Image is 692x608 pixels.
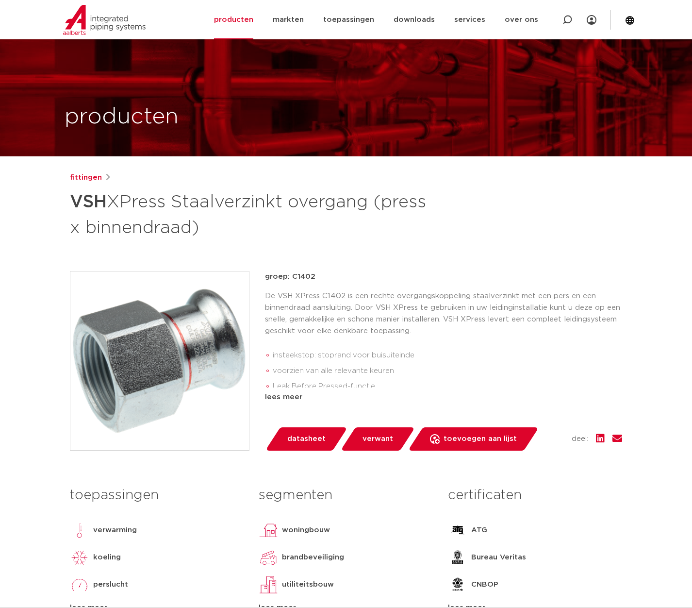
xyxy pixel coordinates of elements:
[70,521,89,540] img: verwarming
[471,552,526,563] p: Bureau Veritas
[287,431,326,447] span: datasheet
[259,486,433,505] h3: segmenten
[572,433,588,445] span: deel:
[265,391,622,403] div: lees meer
[265,271,622,283] p: groep: C1402
[362,431,393,447] span: verwant
[448,575,467,594] img: CNBOP
[259,521,278,540] img: woningbouw
[93,579,128,591] p: perslucht
[448,521,467,540] img: ATG
[273,348,622,363] li: insteekstop: stoprand voor buisuiteinde
[265,290,622,337] p: De VSH XPress C1402 is een rechte overgangskoppeling staalverzinkt met een pers en een binnendraa...
[65,101,179,133] h1: producten
[448,548,467,567] img: Bureau Veritas
[282,552,344,563] p: brandbeveiliging
[70,172,102,184] a: fittingen
[70,486,244,505] h3: toepassingen
[70,575,89,594] img: perslucht
[282,579,334,591] p: utiliteitsbouw
[273,379,622,394] li: Leak Before Pressed-functie
[265,427,347,451] a: datasheet
[448,486,622,505] h3: certificaten
[471,579,498,591] p: CNBOP
[70,187,434,240] h1: XPress Staalverzinkt overgang (press x binnendraad)
[444,431,517,447] span: toevoegen aan lijst
[93,552,121,563] p: koeling
[70,193,107,211] strong: VSH
[259,548,278,567] img: brandbeveiliging
[259,575,278,594] img: utiliteitsbouw
[93,524,137,536] p: verwarming
[70,271,249,450] img: Product Image for VSH XPress Staalverzinkt overgang (press x binnendraad)
[282,524,330,536] p: woningbouw
[70,548,89,567] img: koeling
[471,524,487,536] p: ATG
[340,427,415,451] a: verwant
[273,363,622,379] li: voorzien van alle relevante keuren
